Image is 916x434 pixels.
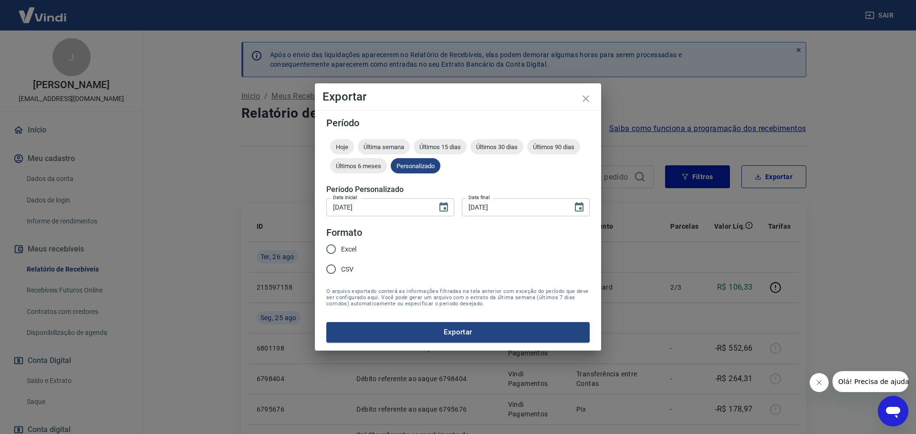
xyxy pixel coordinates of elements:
div: Últimos 30 dias [470,139,523,154]
span: Hoje [330,143,354,151]
div: Últimos 6 meses [330,158,387,173]
h5: Período [326,118,590,128]
input: DD/MM/YYYY [462,198,566,216]
input: DD/MM/YYYY [326,198,430,216]
button: Choose date, selected date is 26 de ago de 2025 [570,198,589,217]
legend: Formato [326,226,362,240]
iframe: Botão para abrir a janela de mensagens [878,396,908,426]
h4: Exportar [323,91,593,102]
div: Hoje [330,139,354,154]
span: O arquivo exportado conterá as informações filtradas na tela anterior com exceção do período que ... [326,288,590,307]
button: Choose date, selected date is 22 de ago de 2025 [434,198,453,217]
span: Últimos 90 dias [527,143,580,151]
span: Últimos 30 dias [470,143,523,151]
div: Personalizado [391,158,440,173]
div: Últimos 90 dias [527,139,580,154]
h5: Período Personalizado [326,185,590,194]
span: Olá! Precisa de ajuda? [6,7,80,14]
label: Data final [468,194,490,201]
span: CSV [341,264,354,274]
button: Exportar [326,322,590,342]
label: Data inicial [333,194,357,201]
button: close [574,87,597,110]
span: Última semana [358,143,410,151]
div: Última semana [358,139,410,154]
span: Últimos 6 meses [330,162,387,170]
span: Últimos 15 dias [414,143,467,151]
iframe: Mensagem da empresa [833,371,908,392]
span: Excel [341,244,356,254]
div: Últimos 15 dias [414,139,467,154]
iframe: Fechar mensagem [810,373,829,392]
span: Personalizado [391,162,440,170]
